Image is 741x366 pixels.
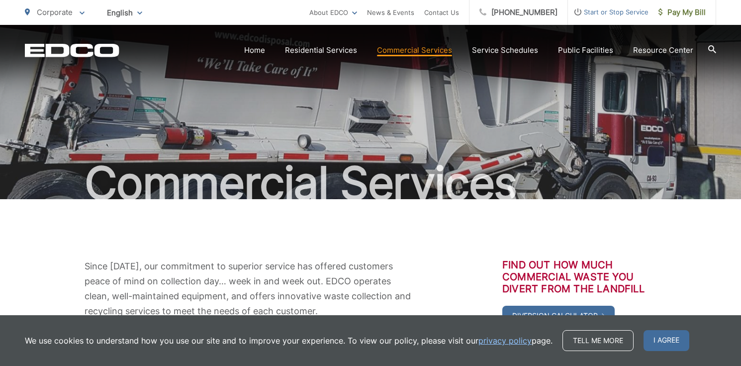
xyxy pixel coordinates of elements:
a: Service Schedules [472,44,538,56]
span: Corporate [37,7,73,17]
a: Diversion Calculator [502,306,615,326]
span: Pay My Bill [658,6,706,18]
a: Tell me more [562,330,634,351]
a: Residential Services [285,44,357,56]
a: privacy policy [478,335,532,347]
h3: Find out how much commercial waste you divert from the landfill [502,259,656,295]
span: I agree [644,330,689,351]
a: Public Facilities [558,44,613,56]
p: Since [DATE], our commitment to superior service has offered customers peace of mind on collectio... [85,259,418,319]
a: Commercial Services [377,44,452,56]
span: English [99,4,150,21]
a: EDCD logo. Return to the homepage. [25,43,119,57]
a: Contact Us [424,6,459,18]
h1: Commercial Services [25,158,716,208]
p: We use cookies to understand how you use our site and to improve your experience. To view our pol... [25,335,553,347]
a: News & Events [367,6,414,18]
a: Resource Center [633,44,693,56]
a: About EDCO [309,6,357,18]
a: Home [244,44,265,56]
